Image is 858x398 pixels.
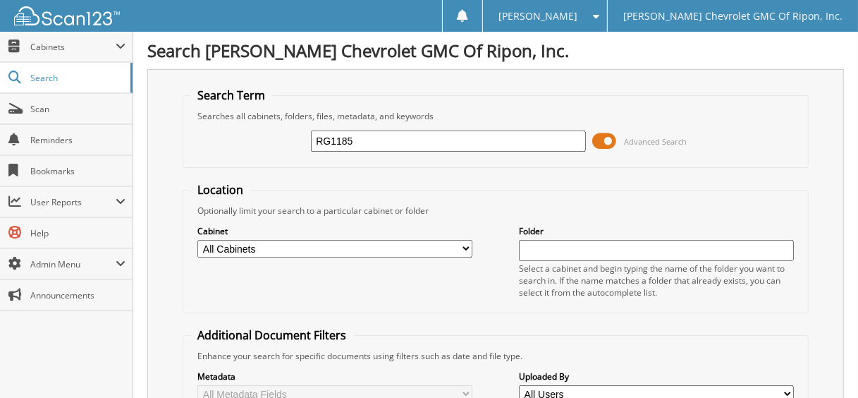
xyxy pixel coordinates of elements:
[197,370,472,382] label: Metadata
[30,72,123,84] span: Search
[190,182,250,198] legend: Location
[14,6,120,25] img: scan123-logo-white.svg
[190,327,353,343] legend: Additional Document Filters
[30,196,116,208] span: User Reports
[519,370,793,382] label: Uploaded By
[30,227,125,239] span: Help
[625,136,687,147] span: Advanced Search
[30,258,116,270] span: Admin Menu
[190,110,800,122] div: Searches all cabinets, folders, files, metadata, and keywords
[519,225,793,237] label: Folder
[499,12,578,20] span: [PERSON_NAME]
[623,12,842,20] span: [PERSON_NAME] Chevrolet GMC Of Ripon, Inc.
[30,165,125,177] span: Bookmarks
[519,263,793,298] div: Select a cabinet and begin typing the name of the folder you want to search in. If the name match...
[147,39,844,62] h1: Search [PERSON_NAME] Chevrolet GMC Of Ripon, Inc.
[30,289,125,301] span: Announcements
[197,225,472,237] label: Cabinet
[30,103,125,115] span: Scan
[30,134,125,146] span: Reminders
[190,205,800,217] div: Optionally limit your search to a particular cabinet or folder
[190,350,800,362] div: Enhance your search for specific documents using filters such as date and file type.
[30,41,116,53] span: Cabinets
[190,88,272,103] legend: Search Term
